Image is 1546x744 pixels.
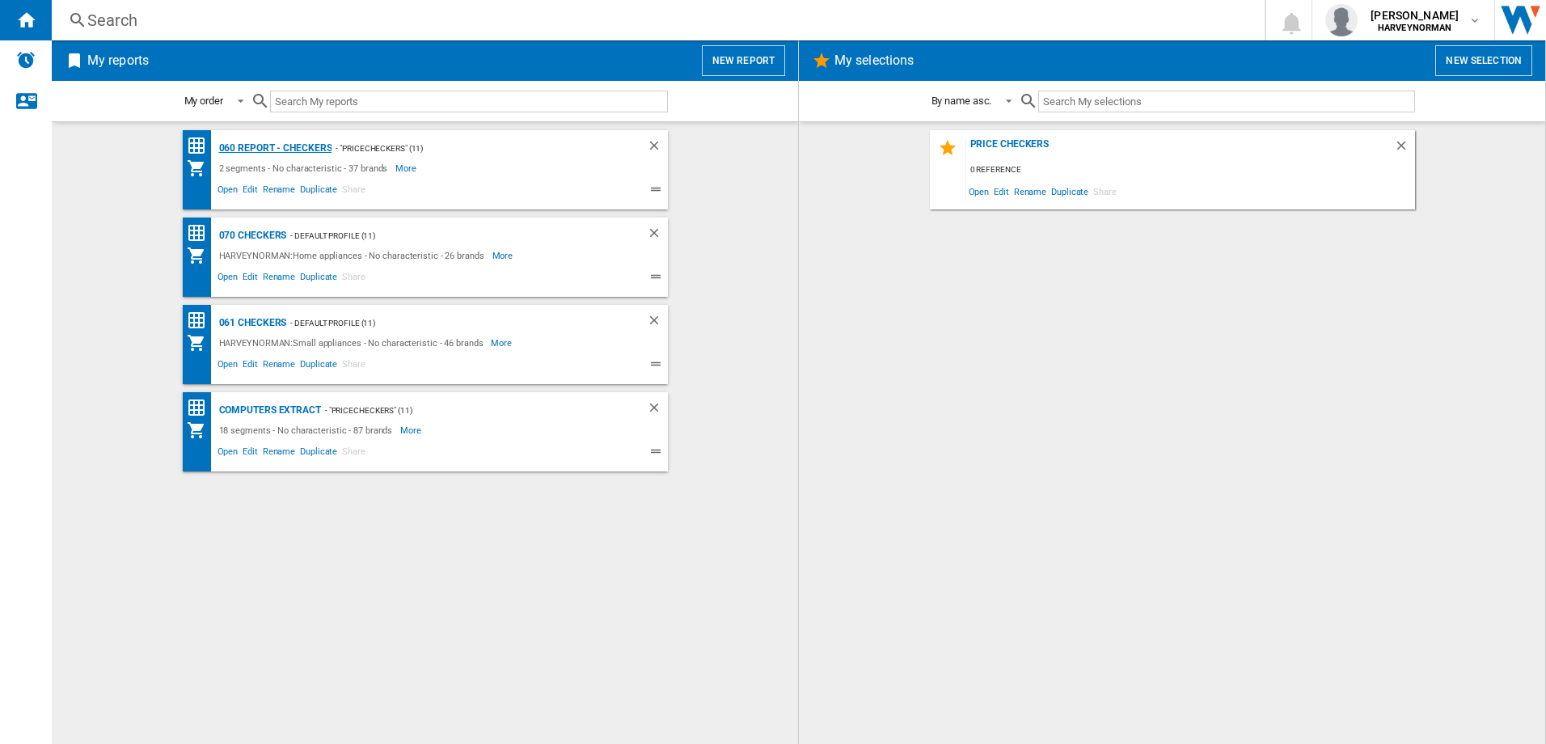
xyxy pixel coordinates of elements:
[1378,23,1452,33] b: HARVEYNORMAN
[187,398,215,418] div: Price Matrix
[647,138,668,159] div: Delete
[966,160,1415,180] div: 0 reference
[1049,180,1091,202] span: Duplicate
[1325,4,1358,36] img: profile.jpg
[215,182,241,201] span: Open
[215,226,287,246] div: 070 Checkers
[240,357,260,376] span: Edit
[340,444,368,463] span: Share
[298,444,340,463] span: Duplicate
[298,182,340,201] span: Duplicate
[260,357,298,376] span: Rename
[1435,45,1532,76] button: New selection
[270,91,668,112] input: Search My reports
[215,159,396,178] div: 2 segments - No characteristic - 37 brands
[1091,180,1119,202] span: Share
[647,400,668,421] div: Delete
[187,159,215,178] div: My Assortment
[260,444,298,463] span: Rename
[647,313,668,333] div: Delete
[395,159,419,178] span: More
[340,182,368,201] span: Share
[1394,138,1415,160] div: Delete
[991,180,1012,202] span: Edit
[286,226,614,246] div: - Default profile (11)
[298,269,340,289] span: Duplicate
[187,333,215,353] div: My Assortment
[240,182,260,201] span: Edit
[215,421,401,440] div: 18 segments - No characteristic - 87 brands
[831,45,917,76] h2: My selections
[187,421,215,440] div: My Assortment
[187,246,215,265] div: My Assortment
[215,444,241,463] span: Open
[1371,7,1459,23] span: [PERSON_NAME]
[187,223,215,243] div: Price Matrix
[215,333,492,353] div: HARVEYNORMAN:Small appliances - No characteristic - 46 brands
[215,357,241,376] span: Open
[187,136,215,156] div: Price Matrix
[298,357,340,376] span: Duplicate
[215,138,332,159] div: 060 report - Checkers
[87,9,1223,32] div: Search
[184,95,223,107] div: My order
[286,313,614,333] div: - Default profile (11)
[187,311,215,331] div: Price Matrix
[16,50,36,70] img: alerts-logo.svg
[491,333,514,353] span: More
[400,421,424,440] span: More
[1012,180,1049,202] span: Rename
[332,138,614,159] div: - "PriceCheckers" (11)
[215,400,321,421] div: Computers extract
[702,45,785,76] button: New report
[215,269,241,289] span: Open
[84,45,152,76] h2: My reports
[1038,91,1414,112] input: Search My selections
[240,269,260,289] span: Edit
[340,357,368,376] span: Share
[215,246,492,265] div: HARVEYNORMAN:Home appliances - No characteristic - 26 brands
[966,138,1394,160] div: Price Checkers
[321,400,615,421] div: - "PriceCheckers" (11)
[260,269,298,289] span: Rename
[647,226,668,246] div: Delete
[492,246,516,265] span: More
[340,269,368,289] span: Share
[931,95,992,107] div: By name asc.
[215,313,287,333] div: 061 Checkers
[966,180,992,202] span: Open
[260,182,298,201] span: Rename
[240,444,260,463] span: Edit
